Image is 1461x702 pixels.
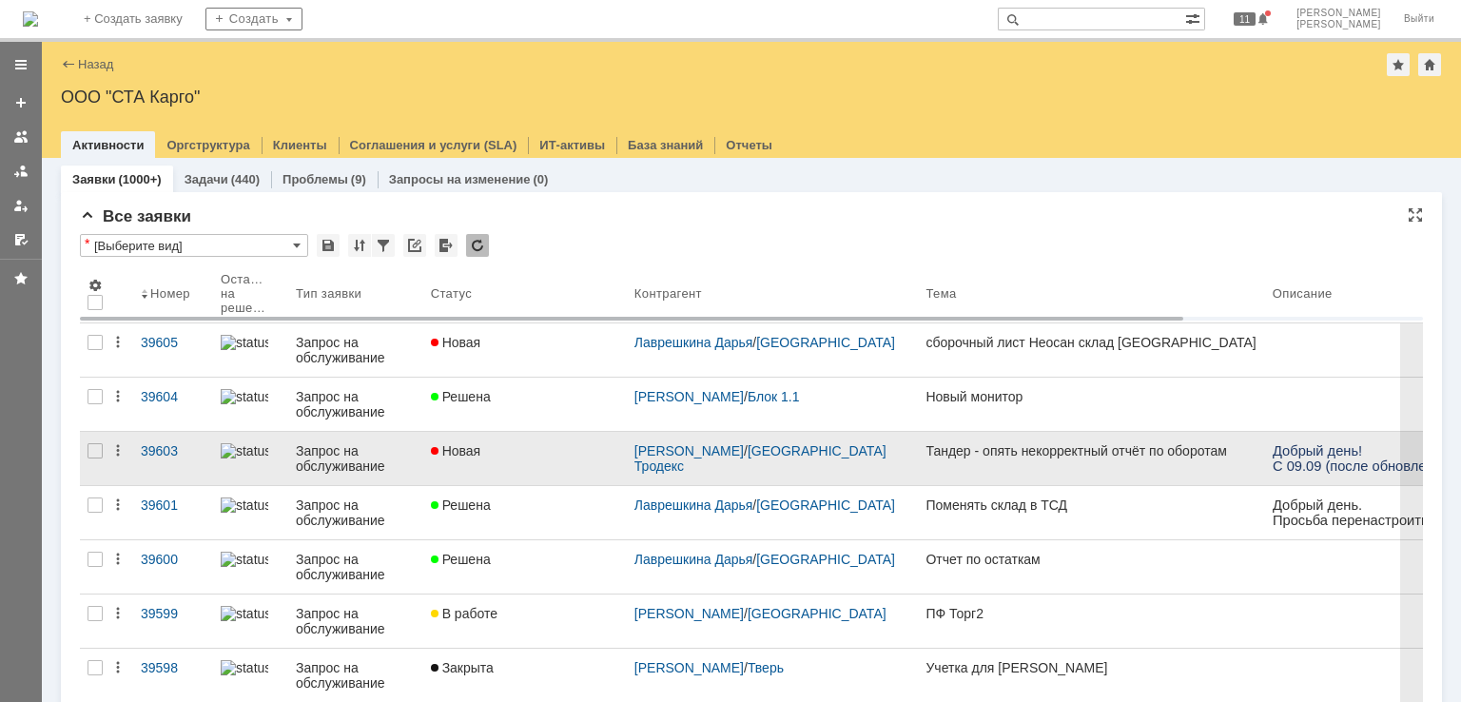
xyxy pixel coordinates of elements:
[435,234,458,257] div: Экспорт списка
[634,389,744,404] a: [PERSON_NAME]
[213,378,288,431] a: statusbar-100 (1).png
[110,660,126,675] div: Действия
[925,286,956,301] div: Тема
[634,606,744,621] a: [PERSON_NAME]
[141,389,205,404] div: 39604
[423,378,627,431] a: Решена
[372,234,395,257] div: Фильтрация...
[213,323,288,377] a: statusbar-100 (1).png
[221,497,268,513] img: statusbar-100 (1).png
[925,497,1256,513] div: Поменять склад в ТСД
[317,234,340,257] div: Сохранить вид
[431,552,491,567] span: Решена
[634,660,744,675] a: [PERSON_NAME]
[30,302,146,318] span: .[DOMAIN_NAME]
[627,264,919,323] th: Контрагент
[133,323,213,377] a: 39605
[533,172,548,186] div: (0)
[918,540,1264,594] a: Отчет по остаткам
[6,156,36,186] a: Заявки в моей ответственности
[634,443,890,474] a: [GEOGRAPHIC_DATA] Тродекс
[1418,53,1441,76] div: Сделать домашней страницей
[110,389,126,404] div: Действия
[6,88,36,118] a: Создать заявку
[6,122,36,152] a: Заявки на командах
[205,8,302,30] div: Создать
[133,486,213,539] a: 39601
[213,486,288,539] a: statusbar-100 (1).png
[634,606,911,621] div: /
[288,264,423,323] th: Тип заявки
[6,190,36,221] a: Мои заявки
[213,540,288,594] a: statusbar-100 (1).png
[288,323,423,377] a: Запрос на обслуживание
[918,595,1264,648] a: ПФ Торг2
[634,335,911,350] div: /
[756,552,895,567] a: [GEOGRAPHIC_DATA]
[539,138,605,152] a: ИТ-активы
[634,443,911,474] div: /
[925,389,1256,404] div: Новый монитор
[634,497,911,513] div: /
[133,432,213,485] a: 39603
[166,138,249,152] a: Оргструктура
[213,432,288,485] a: statusbar-100 (1).png
[431,443,481,458] span: Новая
[288,595,423,648] a: Запрос на обслуживание
[634,389,911,404] div: /
[296,389,416,419] div: Запрос на обслуживание
[1296,19,1381,30] span: [PERSON_NAME]
[925,552,1256,567] div: Отчет по остаткам
[431,286,472,301] div: Статус
[431,335,481,350] span: Новая
[431,606,497,621] span: В работе
[90,256,105,271] span: , д
[403,234,426,257] div: Скопировать ссылку на список
[273,138,327,152] a: Клиенты
[61,88,1442,107] div: ООО "СТА Карго"
[466,234,489,257] div: Обновлять список
[221,272,265,315] div: Осталось на решение
[423,432,627,485] a: Новая
[296,497,416,528] div: Запрос на обслуживание
[634,552,753,567] a: Лаврешкина Дарья
[36,256,90,271] span: 7797447
[296,286,361,301] div: Тип заявки
[282,172,348,186] a: Проблемы
[756,497,895,513] a: [GEOGRAPHIC_DATA]
[1185,9,1204,27] span: Расширенный поиск
[88,278,103,293] span: Настройки
[288,649,423,702] a: Запрос на обслуживание
[296,443,416,474] div: Запрос на обслуживание
[288,432,423,485] a: Запрос на обслуживание
[350,138,517,152] a: Соглашения и услуги (SLA)
[1387,53,1410,76] div: Добавить в избранное
[389,172,531,186] a: Запросы на изменение
[423,264,627,323] th: Статус
[141,497,205,513] div: 39601
[918,264,1264,323] th: Тема
[221,660,268,675] img: statusbar-100 (1).png
[423,540,627,594] a: Решена
[6,224,36,255] a: Мои согласования
[72,138,144,152] a: Активности
[80,207,191,225] span: Все заявки
[141,606,205,621] div: 39599
[105,256,189,271] span: об.тел.: 705
[110,552,126,567] div: Действия
[150,286,190,301] div: Номер
[634,286,702,301] div: Контрагент
[918,378,1264,431] a: Новый монитор
[288,486,423,539] a: Запрос на обслуживание
[110,443,126,458] div: Действия
[110,497,126,513] div: Действия
[67,120,179,136] a: Outlook для iOS
[133,540,213,594] a: 39600
[23,11,38,27] a: Перейти на домашнюю страницу
[288,378,423,431] a: Запрос на обслуживание
[423,486,627,539] a: Решена
[423,649,627,702] a: Закрыта
[431,389,491,404] span: Решена
[133,378,213,431] a: 39604
[133,264,213,323] th: Номер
